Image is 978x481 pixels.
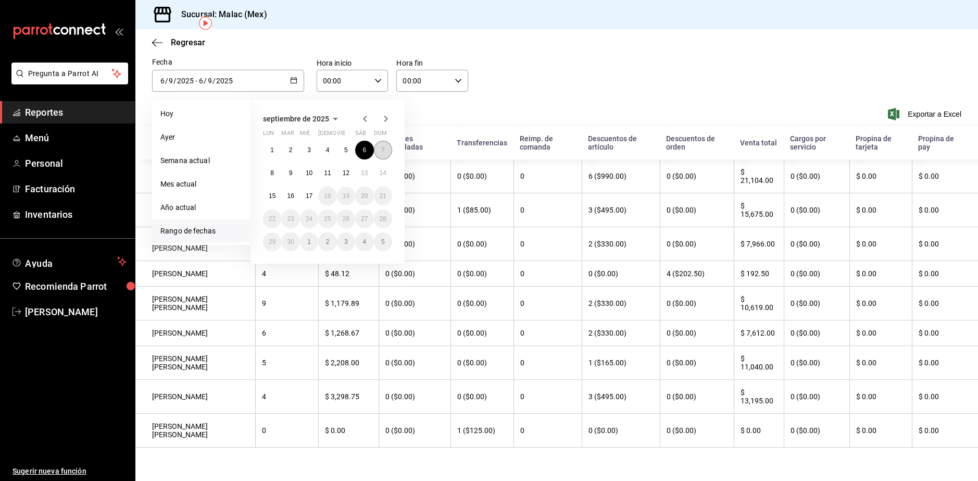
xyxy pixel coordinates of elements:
[343,215,349,223] abbr: 26 de septiembre de 2025
[326,146,330,154] abbr: 4 de septiembre de 2025
[306,169,312,177] abbr: 10 de septiembre de 2025
[582,227,660,261] th: 2 ($330.00)
[326,238,330,245] abbr: 2 de octubre de 2025
[135,287,255,320] th: [PERSON_NAME] [PERSON_NAME]
[135,346,255,380] th: [PERSON_NAME] [PERSON_NAME]
[784,227,849,261] th: 0 ($0.00)
[300,187,318,205] button: 17 de septiembre de 2025
[450,287,513,320] th: 0 ($0.00)
[287,238,294,245] abbr: 30 de septiembre de 2025
[281,130,294,141] abbr: martes
[450,193,513,227] th: 1 ($85.00)
[355,141,373,159] button: 6 de septiembre de 2025
[318,187,336,205] button: 18 de septiembre de 2025
[582,346,660,380] th: 1 ($165.00)
[849,287,912,320] th: $ 0.00
[25,305,127,319] span: [PERSON_NAME]
[784,346,849,380] th: 0 ($0.00)
[380,192,386,200] abbr: 21 de septiembre de 2025
[198,77,204,85] input: Day
[582,320,660,346] th: 2 ($330.00)
[115,27,123,35] button: open_drawer_menu
[281,141,299,159] button: 2 de septiembre de 2025
[513,346,582,380] th: 0
[912,346,978,380] th: $ 0.00
[318,164,336,182] button: 11 de septiembre de 2025
[324,192,331,200] abbr: 18 de septiembre de 2025
[25,131,127,145] span: Menú
[263,113,342,125] button: septiembre de 2025
[379,261,450,287] th: 0 ($0.00)
[25,207,127,221] span: Inventarios
[361,215,368,223] abbr: 27 de septiembre de 2025
[177,77,194,85] input: Year
[269,215,275,223] abbr: 22 de septiembre de 2025
[912,414,978,448] th: $ 0.00
[204,77,207,85] span: /
[513,320,582,346] th: 0
[912,126,978,159] th: Propina de pay
[374,232,392,251] button: 5 de octubre de 2025
[890,108,961,120] button: Exportar a Excel
[513,126,582,159] th: Reimp. de comanda
[135,380,255,414] th: [PERSON_NAME]
[318,380,378,414] th: $ 3,298.75
[337,187,355,205] button: 19 de septiembre de 2025
[734,287,784,320] th: $ 10,619.00
[300,141,318,159] button: 3 de septiembre de 2025
[660,193,734,227] th: 0 ($0.00)
[212,77,216,85] span: /
[289,146,293,154] abbr: 2 de septiembre de 2025
[912,227,978,261] th: $ 0.00
[660,414,734,448] th: 0 ($0.00)
[734,159,784,193] th: $ 21,104.00
[255,414,318,448] th: 0
[374,164,392,182] button: 14 de septiembre de 2025
[263,232,281,251] button: 29 de septiembre de 2025
[255,261,318,287] th: 4
[281,164,299,182] button: 9 de septiembre de 2025
[849,126,912,159] th: Propina de tarjeta
[381,238,385,245] abbr: 5 de octubre de 2025
[784,414,849,448] th: 0 ($0.00)
[318,232,336,251] button: 2 de octubre de 2025
[379,414,450,448] th: 0 ($0.00)
[263,164,281,182] button: 8 de septiembre de 2025
[173,8,267,21] h3: Sucursal: Malac (Mex)
[734,126,784,159] th: Venta total
[450,320,513,346] th: 0 ($0.00)
[28,68,112,79] span: Pregunta a Parrot AI
[337,141,355,159] button: 5 de septiembre de 2025
[381,146,385,154] abbr: 7 de septiembre de 2025
[379,380,450,414] th: 0 ($0.00)
[450,126,513,159] th: Transferencias
[912,380,978,414] th: $ 0.00
[152,172,250,196] li: Mes actual
[318,141,336,159] button: 4 de septiembre de 2025
[287,192,294,200] abbr: 16 de septiembre de 2025
[324,215,331,223] abbr: 25 de septiembre de 2025
[337,130,345,141] abbr: viernes
[361,169,368,177] abbr: 13 de septiembre de 2025
[344,238,348,245] abbr: 3 de octubre de 2025
[784,126,849,159] th: Cargos por servicio
[734,320,784,346] th: $ 7,612.00
[255,287,318,320] th: 9
[135,227,255,261] th: [PERSON_NAME] [PERSON_NAME]
[25,156,127,170] span: Personal
[25,279,127,293] span: Recomienda Parrot
[849,261,912,287] th: $ 0.00
[160,77,165,85] input: Day
[582,159,660,193] th: 6 ($990.00)
[318,130,380,141] abbr: jueves
[450,380,513,414] th: 0 ($0.00)
[355,130,366,141] abbr: sábado
[849,159,912,193] th: $ 0.00
[450,346,513,380] th: 0 ($0.00)
[513,261,582,287] th: 0
[660,261,734,287] th: 4 ($202.50)
[784,287,849,320] th: 0 ($0.00)
[734,414,784,448] th: $ 0.00
[343,192,349,200] abbr: 19 de septiembre de 2025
